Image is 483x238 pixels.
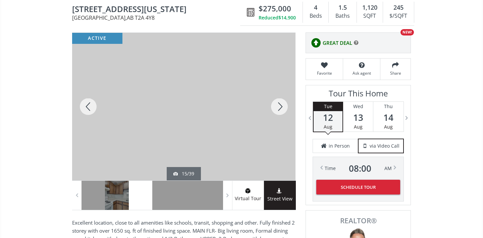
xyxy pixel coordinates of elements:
[343,102,373,111] div: Wed
[360,11,379,21] div: SQFT
[323,39,352,47] span: GREAT DEAL
[313,89,404,101] h3: Tour This Home
[259,14,296,21] div: Reduced
[278,14,296,21] span: $14,900
[306,3,325,12] div: 4
[386,3,411,12] div: 245
[309,70,339,76] span: Favorite
[325,164,392,173] div: Time AM
[264,195,296,203] span: Street View
[373,102,404,111] div: Thu
[313,217,403,224] span: REALTOR®
[309,36,323,50] img: rating icon
[245,188,251,193] img: virtual tour icon
[72,33,122,44] div: active
[343,113,373,122] span: 13
[72,33,296,180] div: 100 Pennsylvania Road SE #39 Calgary, AB T2A 4Y8 - Photo 15 of 39
[232,195,264,203] span: Virtual Tour
[306,11,325,21] div: Beds
[332,11,353,21] div: Baths
[173,170,194,177] div: 15/39
[314,102,342,111] div: Tue
[346,70,377,76] span: Ask agent
[232,181,264,210] a: virtual tour iconVirtual Tour
[316,180,400,194] button: Schedule Tour
[362,3,377,12] span: 1,120
[329,143,350,149] span: in Person
[349,164,371,173] span: 08 : 00
[72,15,244,20] span: [GEOGRAPHIC_DATA] , AB T2A 4Y8
[370,143,399,149] span: via Video Call
[386,11,411,21] div: $/SQFT
[72,5,244,15] span: 100 Pennsylvania Road SE #39
[314,113,342,122] span: 12
[373,113,404,122] span: 14
[332,3,353,12] div: 1.5
[259,3,291,14] span: $275,000
[324,124,332,130] span: Aug
[354,124,363,130] span: Aug
[400,29,414,35] div: NEW!
[384,70,407,76] span: Share
[384,124,393,130] span: Aug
